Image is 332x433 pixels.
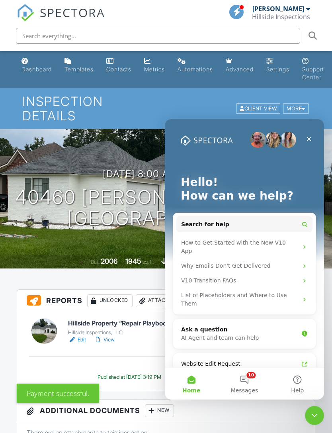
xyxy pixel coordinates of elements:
div: 2006 [101,257,118,265]
div: Attach [136,294,174,307]
span: SPECTORA [40,4,105,21]
h1: Inspection Details [22,94,310,122]
div: Metrics [144,66,165,72]
a: Client View [235,105,282,111]
div: Hillside Inspections [252,13,310,21]
a: Hillside Property “Repair Playbook” Hillside Inspections, LLC [68,318,201,336]
input: Search everything... [16,28,300,44]
a: View [94,336,115,344]
a: Contacts [103,54,135,77]
img: The Best Home Inspection Software - Spectora [17,4,34,22]
h3: Reports [17,290,315,312]
a: Support Center [299,54,327,85]
iframe: Intercom live chat [305,406,324,425]
a: Automations (Basic) [174,54,216,77]
a: Advanced [223,54,257,77]
div: Payment successful. [17,384,99,403]
h3: [DATE] 8:00 am - 11:00 am [103,168,229,179]
iframe: Intercom live chat [165,119,324,400]
div: Dashboard [21,66,52,72]
div: Unlocked [87,294,133,307]
a: Metrics [141,54,168,77]
div: [PERSON_NAME] [252,5,304,13]
a: Dashboard [18,54,55,77]
div: Published at [DATE] 3:19 PM [98,374,161,380]
div: 1945 [125,257,141,265]
div: Templates [64,66,94,72]
h1: 40460 [PERSON_NAME] Oak Ct [GEOGRAPHIC_DATA] [15,187,317,229]
div: New [145,404,174,417]
div: Support Center [302,66,324,80]
div: Advanced [226,66,254,72]
span: sq. ft. [143,259,154,265]
div: Automations [178,66,213,72]
span: Built [91,259,100,265]
a: Settings [263,54,293,77]
div: Contacts [106,66,131,72]
a: Templates [61,54,97,77]
div: Hillside Inspections, LLC [68,329,201,336]
h3: Additional Documents [17,400,315,422]
a: SPECTORA [17,11,105,27]
div: More [283,103,309,114]
a: Edit [68,336,86,344]
h6: Hillside Property “Repair Playbook” [68,318,201,329]
div: Settings [266,66,289,72]
div: Client View [236,103,280,114]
